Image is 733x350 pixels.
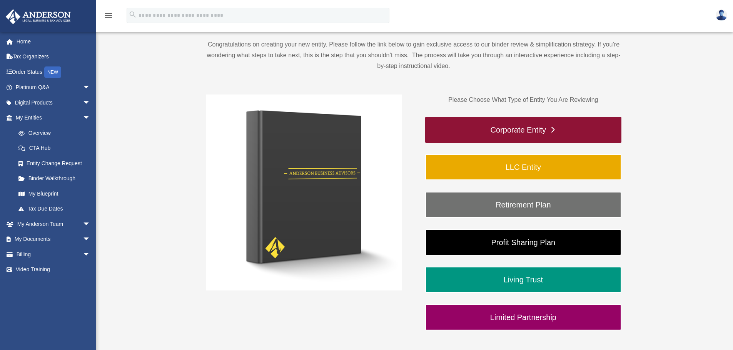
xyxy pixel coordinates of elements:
[83,216,98,232] span: arrow_drop_down
[206,39,621,71] p: Congratulations on creating your new entity. Please follow the link below to gain exclusive acces...
[11,186,102,201] a: My Blueprint
[5,232,102,247] a: My Documentsarrow_drop_down
[104,11,113,20] i: menu
[11,141,102,156] a: CTA Hub
[425,304,621,330] a: Limited Partnership
[5,80,102,95] a: Platinum Q&Aarrow_drop_down
[11,156,102,171] a: Entity Change Request
[425,267,621,293] a: Living Trust
[83,95,98,111] span: arrow_drop_down
[44,66,61,78] div: NEW
[425,192,621,218] a: Retirement Plan
[104,13,113,20] a: menu
[83,247,98,262] span: arrow_drop_down
[11,125,102,141] a: Overview
[83,110,98,126] span: arrow_drop_down
[5,64,102,80] a: Order StatusNEW
[5,216,102,232] a: My Anderson Teamarrow_drop_down
[11,201,102,217] a: Tax Due Dates
[5,110,102,126] a: My Entitiesarrow_drop_down
[425,95,621,105] p: Please Choose What Type of Entity You Are Reviewing
[11,171,98,186] a: Binder Walkthrough
[3,9,73,24] img: Anderson Advisors Platinum Portal
[5,95,102,110] a: Digital Productsarrow_drop_down
[129,10,137,19] i: search
[425,117,621,143] a: Corporate Entity
[716,10,727,21] img: User Pic
[5,262,102,277] a: Video Training
[83,232,98,247] span: arrow_drop_down
[425,229,621,255] a: Profit Sharing Plan
[425,154,621,180] a: LLC Entity
[83,80,98,96] span: arrow_drop_down
[5,49,102,65] a: Tax Organizers
[5,34,102,49] a: Home
[5,247,102,262] a: Billingarrow_drop_down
